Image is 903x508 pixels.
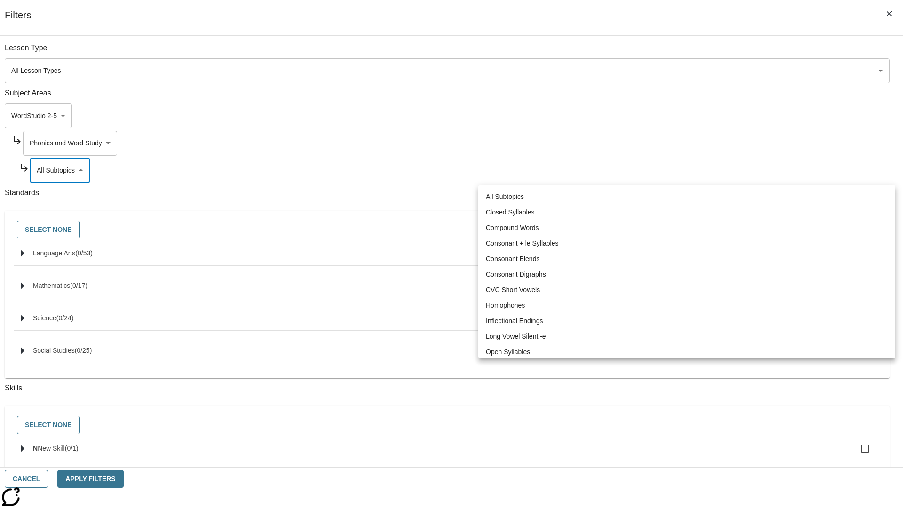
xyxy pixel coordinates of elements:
li: Long Vowel Silent -e [478,329,895,344]
li: Compound Words [478,220,895,236]
li: Closed Syllables [478,205,895,220]
li: Consonant Digraphs [478,267,895,282]
li: Consonant Blends [478,251,895,267]
li: Inflectional Endings [478,313,895,329]
li: Consonant + le Syllables [478,236,895,251]
ul: Select a subtopic [478,185,895,503]
li: Open Syllables [478,344,895,360]
li: CVC Short Vowels [478,282,895,298]
li: Homophones [478,298,895,313]
li: All Subtopics [478,189,895,205]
